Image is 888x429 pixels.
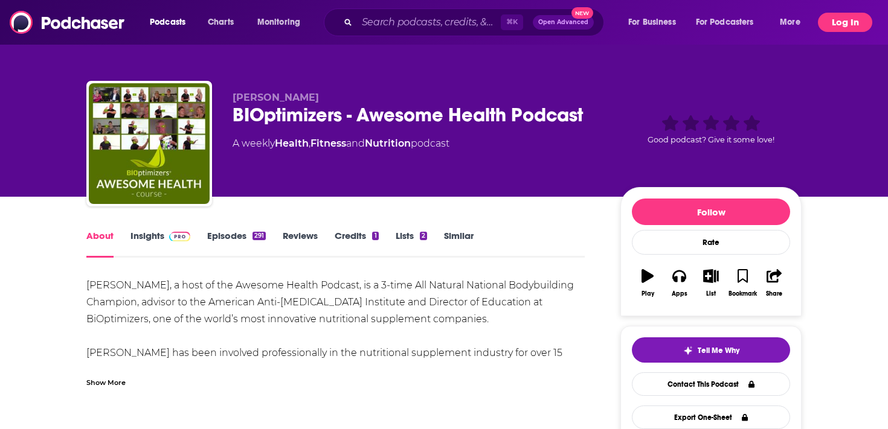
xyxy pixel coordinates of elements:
[632,199,790,225] button: Follow
[642,290,654,297] div: Play
[335,230,378,258] a: Credits1
[729,290,757,297] div: Bookmark
[632,337,790,363] button: tell me why sparkleTell Me Why
[780,14,800,31] span: More
[310,138,346,149] a: Fitness
[309,138,310,149] span: ,
[620,92,802,167] div: Good podcast? Give it some love!
[283,230,318,258] a: Reviews
[632,372,790,396] a: Contact This Podcast
[501,14,523,30] span: ⌘ K
[257,14,300,31] span: Monitoring
[571,7,593,19] span: New
[688,13,771,32] button: open menu
[200,13,241,32] a: Charts
[253,232,266,240] div: 291
[346,138,365,149] span: and
[10,11,126,34] img: Podchaser - Follow, Share and Rate Podcasts
[365,138,411,149] a: Nutrition
[759,261,790,305] button: Share
[89,83,210,204] img: BIOptimizers - Awesome Health Podcast
[818,13,872,32] button: Log In
[335,8,616,36] div: Search podcasts, credits, & more...
[683,346,693,355] img: tell me why sparkle
[771,13,816,32] button: open menu
[632,405,790,429] button: Export One-Sheet
[130,230,190,258] a: InsightsPodchaser Pro
[86,230,114,258] a: About
[766,290,782,297] div: Share
[632,230,790,255] div: Rate
[706,290,716,297] div: List
[208,14,234,31] span: Charts
[207,230,266,258] a: Episodes291
[727,261,758,305] button: Bookmark
[357,13,501,32] input: Search podcasts, credits, & more...
[663,261,695,305] button: Apps
[444,230,474,258] a: Similar
[420,232,427,240] div: 2
[628,14,676,31] span: For Business
[233,92,319,103] span: [PERSON_NAME]
[233,136,449,151] div: A weekly podcast
[620,13,691,32] button: open menu
[533,15,594,30] button: Open AdvancedNew
[372,232,378,240] div: 1
[538,19,588,25] span: Open Advanced
[695,261,727,305] button: List
[249,13,316,32] button: open menu
[698,346,739,355] span: Tell Me Why
[150,14,185,31] span: Podcasts
[632,261,663,305] button: Play
[396,230,427,258] a: Lists2
[648,135,774,144] span: Good podcast? Give it some love!
[169,232,190,241] img: Podchaser Pro
[275,138,309,149] a: Health
[672,290,687,297] div: Apps
[141,13,201,32] button: open menu
[696,14,754,31] span: For Podcasters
